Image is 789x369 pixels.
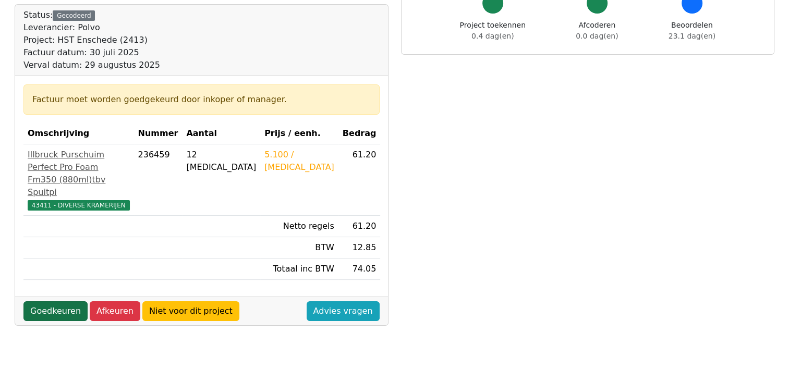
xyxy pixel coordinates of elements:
div: Leverancier: Polvo [23,21,160,34]
td: 236459 [134,144,183,216]
div: Status: [23,9,160,71]
a: Afkeuren [90,301,140,321]
div: Verval datum: 29 augustus 2025 [23,59,160,71]
a: Illbruck Purschuim Perfect Pro Foam Fm350 (880ml)tbv Spuitpi43411 - DIVERSE KRAMERIJEN [28,149,130,211]
div: Project toekennen [460,20,526,42]
th: Omschrijving [23,123,134,144]
div: 12 [MEDICAL_DATA] [186,149,256,174]
td: 61.20 [338,216,381,237]
th: Bedrag [338,123,381,144]
a: Niet voor dit project [142,301,239,321]
td: BTW [260,237,338,259]
div: Factuur datum: 30 juli 2025 [23,46,160,59]
td: Totaal inc BTW [260,259,338,280]
div: Gecodeerd [53,10,95,21]
div: Beoordelen [669,20,715,42]
th: Prijs / eenh. [260,123,338,144]
th: Nummer [134,123,183,144]
div: Afcoderen [576,20,618,42]
div: Project: HST Enschede (2413) [23,34,160,46]
th: Aantal [182,123,260,144]
a: Goedkeuren [23,301,88,321]
td: 74.05 [338,259,381,280]
a: Advies vragen [307,301,380,321]
div: Illbruck Purschuim Perfect Pro Foam Fm350 (880ml)tbv Spuitpi [28,149,130,199]
span: 43411 - DIVERSE KRAMERIJEN [28,200,130,211]
td: Netto regels [260,216,338,237]
div: Factuur moet worden goedgekeurd door inkoper of manager. [32,93,371,106]
td: 12.85 [338,237,381,259]
span: 0.0 dag(en) [576,32,618,40]
td: 61.20 [338,144,381,216]
span: 23.1 dag(en) [669,32,715,40]
div: 5.100 / [MEDICAL_DATA] [264,149,334,174]
span: 0.4 dag(en) [471,32,514,40]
